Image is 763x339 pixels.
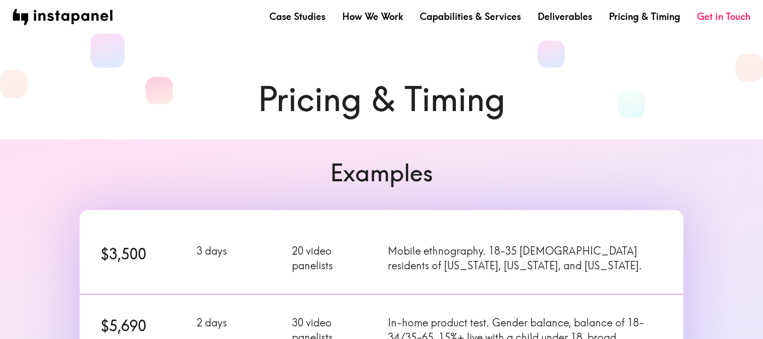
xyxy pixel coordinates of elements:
a: Pricing & Timing [609,10,680,23]
h1: Pricing & Timing [80,75,683,123]
a: How We Work [342,10,403,23]
img: instapanel [13,9,113,25]
a: Deliverables [538,10,592,23]
p: 2 days [197,315,280,330]
h6: $3,500 [101,244,184,264]
p: Mobile ethnography. 18-35 [DEMOGRAPHIC_DATA] residents of [US_STATE], [US_STATE], and [US_STATE]. [388,244,662,273]
p: 3 days [197,244,280,258]
h6: Examples [80,156,683,189]
p: 20 video panelists [292,244,375,273]
h6: $5,690 [101,315,184,336]
a: Capabilities & Services [420,10,521,23]
a: Get in Touch [697,10,750,23]
a: Case Studies [269,10,325,23]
